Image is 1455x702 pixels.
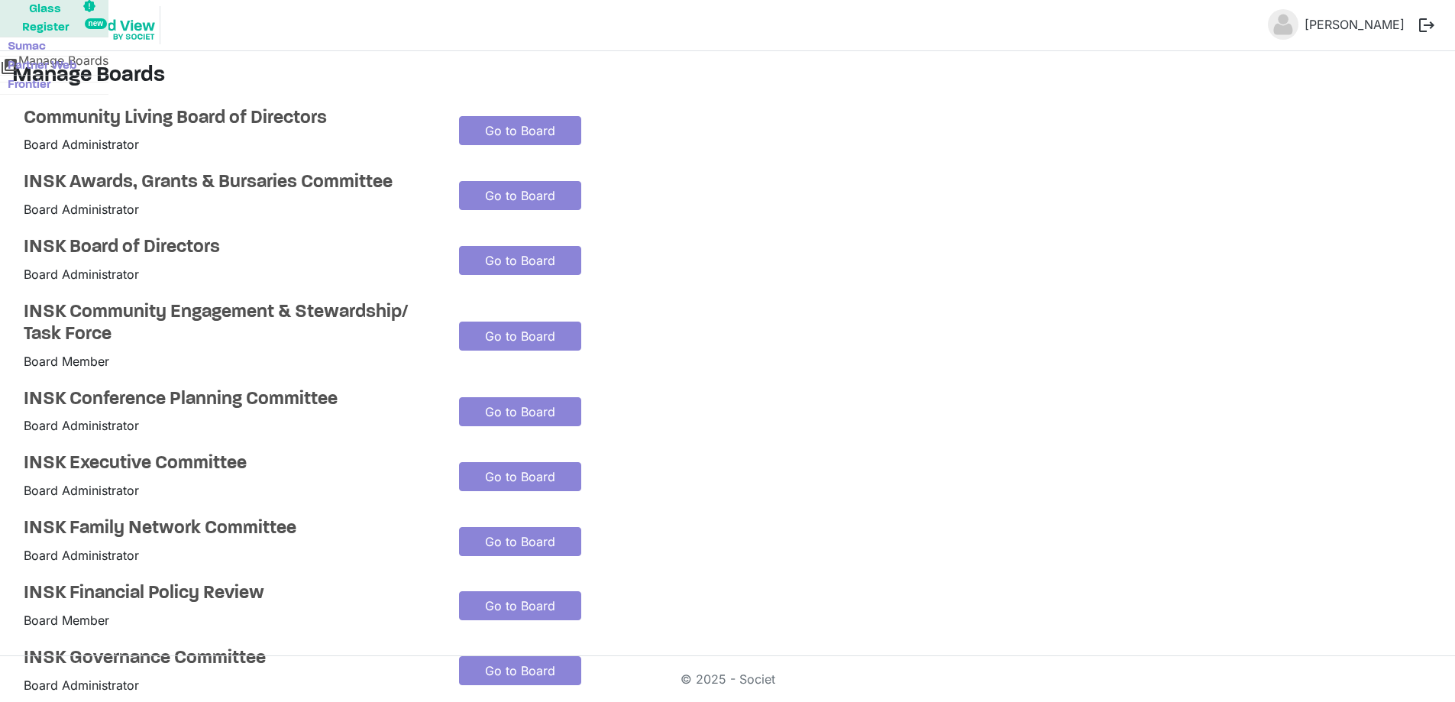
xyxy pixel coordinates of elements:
[85,18,107,29] div: new
[24,583,436,605] a: INSK Financial Policy Review
[1411,9,1443,41] button: logout
[24,648,436,670] a: INSK Governance Committee
[459,462,581,491] a: Go to Board
[459,246,581,275] a: Go to Board
[681,671,775,687] a: © 2025 - Societ
[1268,9,1298,40] img: no-profile-picture.svg
[24,202,139,217] span: Board Administrator
[24,453,436,475] a: INSK Executive Committee
[24,389,436,411] a: INSK Conference Planning Committee
[459,527,581,556] a: Go to Board
[459,591,581,620] a: Go to Board
[459,116,581,145] a: Go to Board
[1298,9,1411,40] a: [PERSON_NAME]
[459,322,581,351] a: Go to Board
[24,613,109,628] span: Board Member
[24,108,436,130] a: Community Living Board of Directors
[459,181,581,210] a: Go to Board
[12,63,1443,89] h3: Manage Boards
[24,172,436,194] a: INSK Awards, Grants & Bursaries Committee
[459,397,581,426] a: Go to Board
[24,237,436,259] a: INSK Board of Directors
[24,354,109,369] span: Board Member
[24,418,139,433] span: Board Administrator
[24,483,139,498] span: Board Administrator
[24,267,139,282] span: Board Administrator
[24,137,139,152] span: Board Administrator
[24,548,139,563] span: Board Administrator
[24,302,436,346] a: INSK Community Engagement & Stewardship/ Task Force
[24,518,436,540] a: INSK Family Network Committee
